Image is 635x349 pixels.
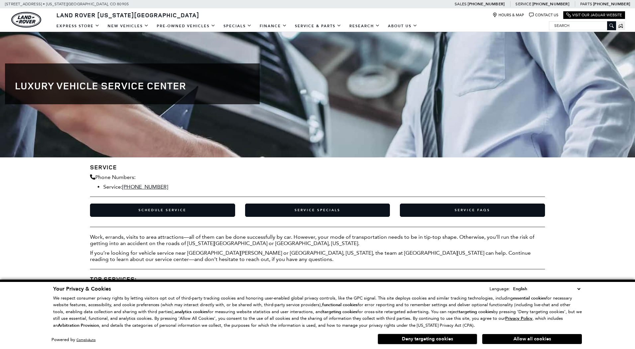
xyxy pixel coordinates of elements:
[51,338,96,342] div: Powered by
[323,309,357,315] strong: targeting cookies
[5,2,129,6] a: [STREET_ADDRESS] • [US_STATE][GEOGRAPHIC_DATA], CO 80905
[90,164,545,171] h3: Service
[256,20,291,32] a: Finance
[482,334,582,344] button: Allow all cookies
[513,295,546,301] strong: essential cookies
[529,13,558,18] a: Contact Us
[95,174,136,180] span: Phone Numbers:
[459,309,493,315] strong: targeting cookies
[378,334,477,344] button: Deny targeting cookies
[511,285,582,293] select: Language Select
[76,338,96,342] a: ComplyAuto
[122,184,168,190] a: [PHONE_NUMBER]
[53,285,111,293] span: Your Privacy & Cookies
[153,20,220,32] a: Pre-Owned Vehicles
[104,20,153,32] a: New Vehicles
[15,80,250,91] h1: Luxury Vehicle Service Center
[566,13,622,18] a: Visit Our Jaguar Website
[52,11,203,19] a: Land Rover [US_STATE][GEOGRAPHIC_DATA]
[400,204,545,217] a: Service FAQs
[56,11,199,19] span: Land Rover [US_STATE][GEOGRAPHIC_DATA]
[53,295,582,329] p: We respect consumer privacy rights by letting visitors opt out of third-party tracking cookies an...
[580,2,592,6] span: Parts
[549,22,616,30] input: Search
[90,276,545,283] h3: Top Services:
[58,322,99,328] strong: Arbitration Provision
[345,20,384,32] a: Research
[490,287,510,291] div: Language:
[52,20,421,32] nav: Main Navigation
[505,315,532,321] u: Privacy Policy
[322,302,358,308] strong: functional cookies
[103,184,122,190] span: Service:
[515,2,531,6] span: Service
[468,1,504,7] a: [PHONE_NUMBER]
[52,20,104,32] a: EXPRESS STORE
[220,20,256,32] a: Specials
[455,2,467,6] span: Sales
[593,1,630,7] a: [PHONE_NUMBER]
[245,204,390,217] a: Service Specials
[11,12,41,28] a: land-rover
[175,309,208,315] strong: analytics cookies
[90,250,545,262] p: If you’re looking for vehicle service near [GEOGRAPHIC_DATA][PERSON_NAME] or [GEOGRAPHIC_DATA], [...
[291,20,345,32] a: Service & Parts
[493,13,524,18] a: Hours & Map
[532,1,569,7] a: [PHONE_NUMBER]
[505,316,532,321] a: Privacy Policy
[90,204,235,217] a: Schedule Service
[384,20,421,32] a: About Us
[11,12,41,28] img: Land Rover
